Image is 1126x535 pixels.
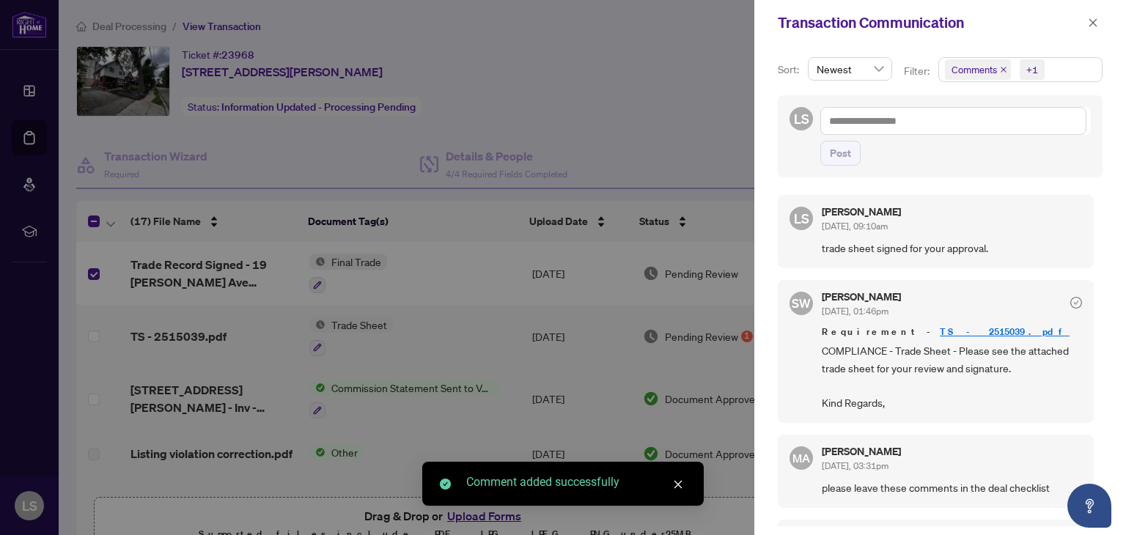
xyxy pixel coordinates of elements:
[822,479,1082,496] span: please leave these comments in the deal checklist
[1026,62,1038,77] div: +1
[1088,18,1098,28] span: close
[822,460,888,471] span: [DATE], 03:31pm
[792,294,811,313] span: SW
[1000,66,1007,73] span: close
[673,479,683,490] span: close
[794,208,809,229] span: LS
[952,62,997,77] span: Comments
[1067,484,1111,528] button: Open asap
[822,221,888,232] span: [DATE], 09:10am
[822,342,1082,411] span: COMPLIANCE - Trade Sheet - Please see the attached trade sheet for your review and signature. Kin...
[820,141,861,166] button: Post
[822,207,901,217] h5: [PERSON_NAME]
[466,473,686,491] div: Comment added successfully
[440,479,451,490] span: check-circle
[904,63,932,79] p: Filter:
[822,240,1082,257] span: trade sheet signed for your approval.
[670,476,686,492] a: Close
[792,449,810,467] span: MA
[817,58,883,80] span: Newest
[822,325,1082,339] span: Requirement -
[940,325,1070,338] a: TS - 2515039.pdf
[945,59,1011,80] span: Comments
[822,292,901,302] h5: [PERSON_NAME]
[1070,297,1082,309] span: check-circle
[822,446,901,457] h5: [PERSON_NAME]
[822,306,888,317] span: [DATE], 01:46pm
[778,12,1083,34] div: Transaction Communication
[794,108,809,129] span: LS
[778,62,802,78] p: Sort:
